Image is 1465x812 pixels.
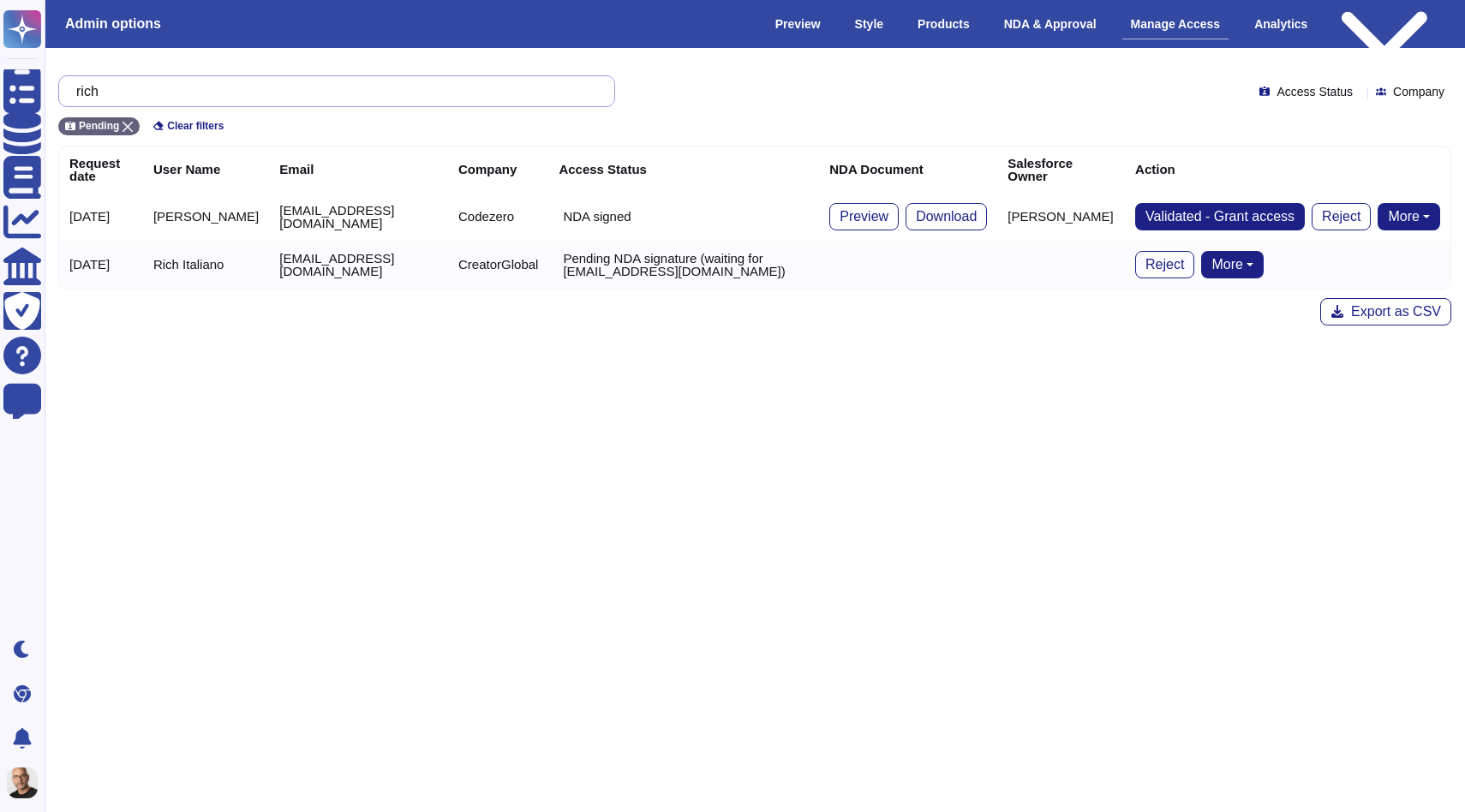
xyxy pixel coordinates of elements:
span: Preview [840,210,888,224]
input: Search by keywords [68,76,597,106]
div: Manage Access [1122,9,1229,39]
span: Clear filters [167,121,224,131]
th: Request date [59,146,143,193]
td: [PERSON_NAME] [143,193,269,241]
button: Export as CSV [1320,298,1451,325]
button: Reject [1135,251,1194,278]
td: [DATE] [59,241,143,289]
img: user [7,767,38,798]
p: NDA signed [563,210,631,223]
td: Rich Italiano [143,241,269,289]
th: Company [448,146,548,193]
button: Validated - Grant access [1135,203,1305,230]
span: Pending [79,121,119,131]
td: Codezero [448,193,548,241]
span: Company [1393,86,1444,98]
td: [EMAIL_ADDRESS][DOMAIN_NAME] [269,193,448,241]
p: Pending NDA signature (waiting for [EMAIL_ADDRESS][DOMAIN_NAME]) [563,252,809,278]
div: Analytics [1246,9,1316,39]
td: [PERSON_NAME] [997,193,1125,241]
h3: Admin options [65,15,161,32]
div: Products [909,9,978,39]
div: NDA & Approval [996,9,1105,39]
td: [DATE] [59,193,143,241]
button: More [1378,203,1440,230]
button: Reject [1312,203,1371,230]
button: More [1201,251,1264,278]
td: [EMAIL_ADDRESS][DOMAIN_NAME] [269,241,448,289]
span: Reject [1322,210,1360,224]
span: Validated - Grant access [1145,210,1295,224]
div: Style [846,9,892,39]
th: Access Status [548,146,819,193]
span: Export as CSV [1351,305,1441,319]
th: Salesforce Owner [997,146,1125,193]
div: Preview [767,9,829,39]
span: Access Status [1277,86,1353,98]
th: User Name [143,146,269,193]
button: Download [906,203,987,230]
span: Download [916,210,977,224]
th: NDA Document [819,146,997,193]
td: CreatorGlobal [448,241,548,289]
button: user [3,764,50,802]
th: Action [1125,146,1450,193]
span: Reject [1145,258,1184,272]
button: Preview [829,203,899,230]
th: Email [269,146,448,193]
